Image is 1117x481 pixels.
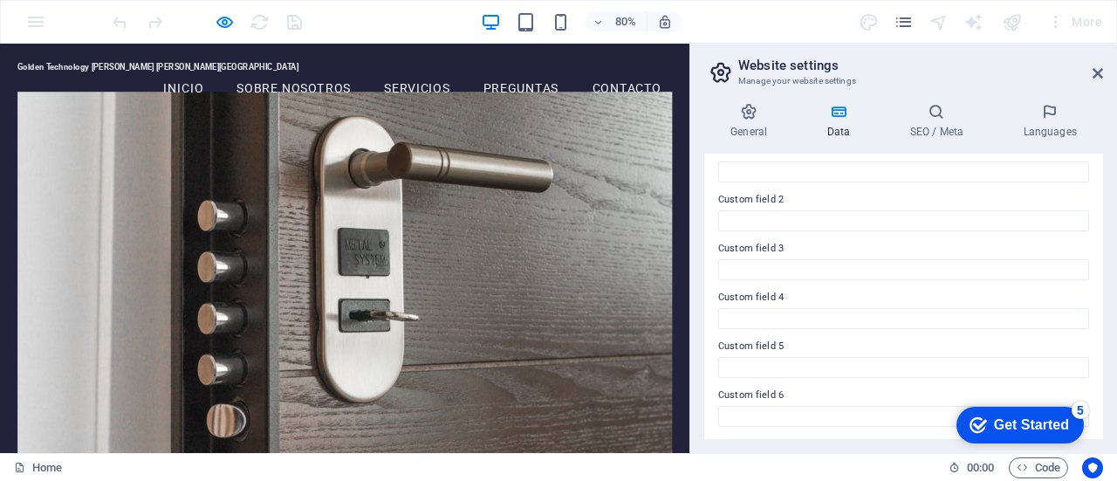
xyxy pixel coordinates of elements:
[22,23,373,35] span: Golden Technology [PERSON_NAME] [PERSON_NAME][GEOGRAPHIC_DATA]
[718,238,1089,259] label: Custom field 3
[282,35,452,79] a: Sobre Nosotros
[14,457,62,478] a: Click to cancel selection. Double-click to open Pages
[949,457,995,478] h6: Session time
[800,103,883,140] h4: Data
[738,58,1103,73] h2: Website settings
[586,11,648,32] button: 80%
[967,457,994,478] span: 00 00
[14,9,141,45] div: Get Started 5 items remaining, 0% complete
[466,35,576,79] a: Servicios
[979,461,982,474] span: :
[129,3,147,21] div: 5
[1017,457,1060,478] span: Code
[190,35,268,79] a: Inicio
[738,73,1068,89] h3: Manage your website settings
[997,103,1103,140] h4: Languages
[883,103,997,140] h4: SEO / Meta
[612,11,640,32] h6: 80%
[718,287,1089,308] label: Custom field 4
[51,19,127,35] div: Get Started
[704,103,800,140] h4: General
[718,385,1089,406] label: Custom field 6
[590,35,712,79] a: Preguntas
[718,336,1089,357] label: Custom field 5
[718,189,1089,210] label: Custom field 2
[1082,457,1103,478] button: Usercentrics
[214,11,235,32] button: Click here to leave preview mode and continue editing
[894,11,915,32] button: pages
[1009,457,1068,478] button: Code
[726,35,840,79] a: Contacto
